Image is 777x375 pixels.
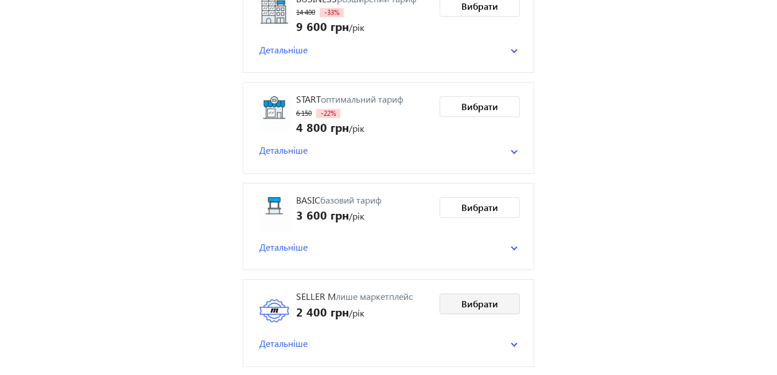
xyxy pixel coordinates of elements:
[259,337,308,350] span: Детальніше
[461,100,498,113] span: Вибрати
[257,142,520,159] mat-expansion-panel-header: Детальніше
[296,206,349,222] span: 3 600 грн
[296,206,382,222] div: /рік
[296,109,312,118] span: 6 150
[461,201,498,214] span: Вибрати
[440,294,520,314] button: Вибрати
[461,298,498,310] span: Вибрати
[320,8,344,17] span: -33%
[259,144,308,157] span: Детальніше
[296,119,349,135] span: 4 800 грн
[296,18,349,34] span: 9 600 грн
[296,18,417,34] div: /рік
[336,290,413,302] span: лише маркетплейс
[259,241,308,253] span: Детальніше
[257,96,292,131] img: Start
[296,290,336,302] span: Seller M
[296,303,413,319] div: /рік
[320,194,382,206] span: базовий тариф
[259,44,308,56] span: Детальніше
[440,96,520,117] button: Вибрати
[296,93,321,105] span: Start
[257,197,292,232] img: Basic
[296,194,320,206] span: Basic
[296,119,403,135] div: /рік
[321,93,403,105] span: оптимальний тариф
[257,239,520,256] mat-expansion-panel-header: Детальніше
[296,303,349,319] span: 2 400 грн
[440,197,520,218] button: Вибрати
[257,294,292,328] img: Seller M
[257,41,520,58] mat-expansion-panel-header: Детальніше
[316,109,340,118] span: -22%
[296,8,315,17] span: 14 400
[257,335,520,352] mat-expansion-panel-header: Детальніше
